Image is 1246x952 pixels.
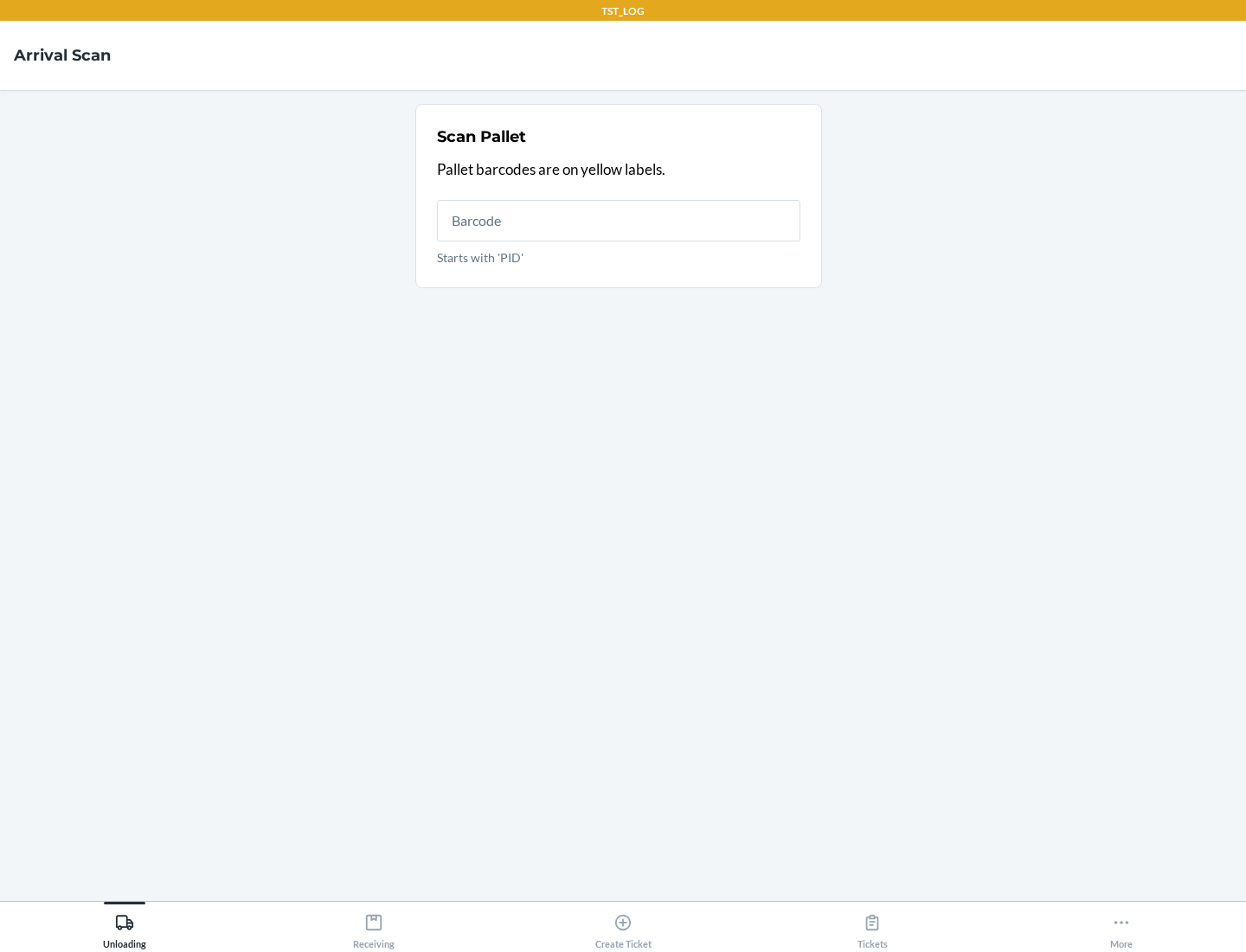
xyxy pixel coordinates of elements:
[437,248,800,267] p: Starts with 'PID'
[437,200,800,241] input: Starts with 'PID'
[249,902,498,949] button: Receiving
[857,906,888,949] div: Tickets
[595,906,652,949] div: Create Ticket
[353,906,395,949] div: Receiving
[748,902,997,949] button: Tickets
[437,125,526,148] h2: Scan Pallet
[103,906,146,949] div: Unloading
[601,3,645,19] p: TST_LOG
[997,902,1246,949] button: More
[498,902,748,949] button: Create Ticket
[14,44,111,67] h4: Arrival Scan
[437,158,800,181] p: Pallet barcodes are on yellow labels.
[1110,906,1133,949] div: More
